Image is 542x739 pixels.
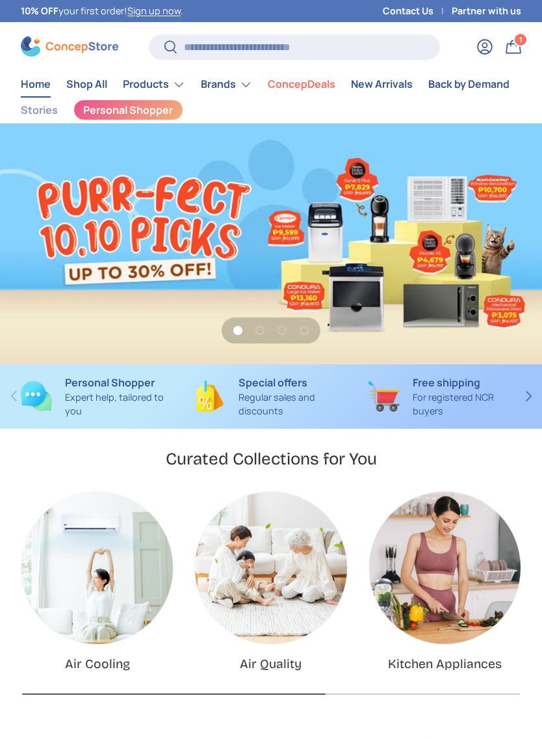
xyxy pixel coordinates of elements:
p: Regular sales and discounts [239,390,347,418]
a: Air Quality [240,656,302,671]
a: Personal Shopper Expert help, tailored to you [21,375,174,418]
a: Stories [21,98,58,123]
nav: Primary [21,72,521,98]
strong: Free shipping [413,375,480,390]
p: your first order! . [21,4,183,18]
a: Special offers Regular sales and discounts [194,375,347,418]
span: 1 [519,34,523,44]
a: Partner with us [452,4,521,18]
summary: Brands [193,72,260,98]
img: Air Cooling | ConcepStore [21,492,173,643]
a: Sign up now [127,5,181,17]
a: ConcepDeals [268,72,335,97]
a: New Arrivals [351,72,413,97]
strong: Personal Shopper [65,375,155,390]
a: Kitchen Appliances [369,492,521,643]
h2: Curated Collections for You [166,448,377,470]
a: Home [21,72,51,97]
a: Personal Shopper [73,100,183,120]
a: Brands [201,72,252,98]
span: Personal Shopper [83,105,173,115]
a: Contact Us [383,4,452,18]
a: Products [123,72,185,98]
p: For registered NCR buyers [413,390,521,418]
a: Free shipping For registered NCR buyers [368,375,521,418]
a: Shop All [66,72,107,97]
a: Kitchen Appliances [388,656,502,671]
a: Back by Demand [428,72,510,97]
a: Air Cooling [65,656,130,671]
strong: 10% OFF [21,5,58,17]
img: Air Quality [195,492,346,643]
img: ConcepStore [21,36,118,57]
nav: Secondary [21,98,521,123]
strong: Special offers [239,375,307,390]
p: Expert help, tailored to you [65,390,174,418]
a: Air Cooling [21,492,173,643]
summary: Products [115,72,193,98]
